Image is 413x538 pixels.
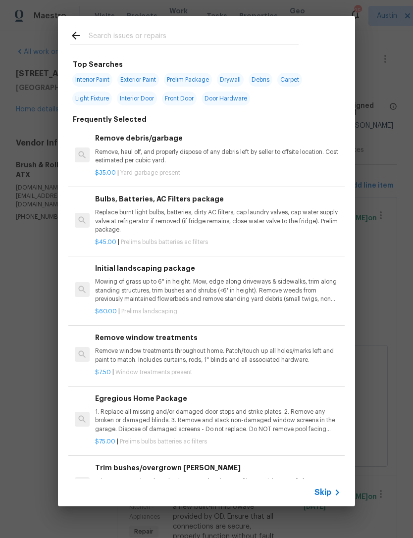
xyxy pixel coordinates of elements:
p: | [95,238,341,246]
span: Light Fixture [72,92,112,105]
p: Mowing of grass up to 6" in height. Mow, edge along driveways & sidewalks, trim along standing st... [95,278,341,303]
span: Skip [314,488,331,497]
p: Remove window treatments throughout home. Patch/touch up all holes/marks left and paint to match.... [95,347,341,364]
span: Exterior Paint [117,73,159,87]
span: $60.00 [95,308,117,314]
h6: Remove window treatments [95,332,341,343]
span: Interior Door [117,92,157,105]
span: Interior Paint [72,73,112,87]
p: | [95,368,341,377]
span: Drywall [217,73,244,87]
p: | [95,169,341,177]
p: Remove, haul off, and properly dispose of any debris left by seller to offsite location. Cost est... [95,148,341,165]
h6: Remove debris/garbage [95,133,341,144]
h6: Bulbs, Batteries, AC Filters package [95,194,341,204]
span: Prelims landscaping [121,308,177,314]
h6: Egregious Home Package [95,393,341,404]
span: $45.00 [95,239,116,245]
span: Carpet [277,73,302,87]
span: Window treatments present [115,369,192,375]
span: Prelims bulbs batteries ac filters [121,239,208,245]
span: $7.50 [95,369,111,375]
h6: Top Searches [73,59,123,70]
span: $75.00 [95,439,115,444]
h6: Trim bushes/overgrown [PERSON_NAME] [95,462,341,473]
p: | [95,307,341,316]
span: Prelim Package [164,73,212,87]
span: Yard garbage present [120,170,180,176]
p: Trim overgrown hegdes & bushes around perimeter of home giving 12" of clearance. Properly dispose... [95,477,341,494]
p: 1. Replace all missing and/or damaged door stops and strike plates. 2. Remove any broken or damag... [95,408,341,433]
input: Search issues or repairs [89,30,299,45]
h6: Initial landscaping package [95,263,341,274]
span: Door Hardware [202,92,250,105]
span: Front Door [162,92,197,105]
span: Prelims bulbs batteries ac filters [120,439,207,444]
h6: Frequently Selected [73,114,147,125]
p: | [95,438,341,446]
span: $35.00 [95,170,116,176]
p: Replace burnt light bulbs, batteries, dirty AC filters, cap laundry valves, cap water supply valv... [95,208,341,234]
span: Debris [249,73,272,87]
